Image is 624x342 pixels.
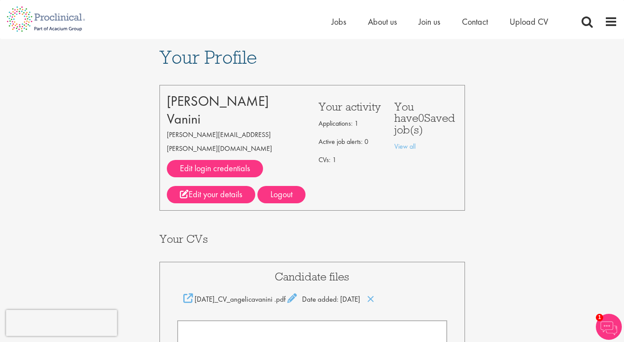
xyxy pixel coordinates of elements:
p: [PERSON_NAME][EMAIL_ADDRESS][PERSON_NAME][DOMAIN_NAME] [167,128,306,156]
p: Active job alerts: 0 [318,135,381,149]
img: Chatbot [596,314,622,340]
a: Edit login credentials [167,160,263,177]
h3: Candidate files [177,271,447,282]
a: Upload CV [510,16,548,27]
span: Your Profile [159,46,257,69]
h3: You have Saved job(s) [394,101,457,135]
a: Edit your details [167,186,255,203]
a: Jobs [331,16,346,27]
div: [PERSON_NAME] [167,92,306,110]
span: 0 [418,111,424,125]
a: About us [368,16,397,27]
h3: Your CVs [159,233,465,244]
div: Vanini [167,110,306,128]
a: View all [394,142,416,151]
a: Contact [462,16,488,27]
h3: Your activity [318,101,381,112]
div: Logout [257,186,305,203]
iframe: reCAPTCHA [6,310,117,336]
a: Join us [419,16,440,27]
p: Applications: 1 [318,117,381,130]
span: 1 [596,314,603,321]
p: CVs: 1 [318,153,381,167]
span: .pdf [274,294,286,304]
div: Date added: [DATE] [177,293,447,304]
span: [DATE]_CV_angelicavanini [195,294,273,304]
